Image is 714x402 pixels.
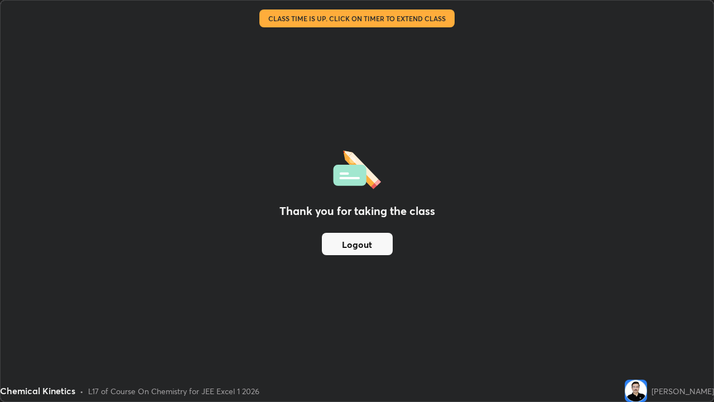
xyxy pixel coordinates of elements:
[333,147,381,189] img: offlineFeedback.1438e8b3.svg
[80,385,84,397] div: •
[322,233,393,255] button: Logout
[652,385,714,397] div: [PERSON_NAME]
[88,385,259,397] div: L17 of Course On Chemistry for JEE Excel 1 2026
[625,380,647,402] img: 90f40c4b1ee445ffa952632fd83ebb86.jpg
[279,203,435,219] h2: Thank you for taking the class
